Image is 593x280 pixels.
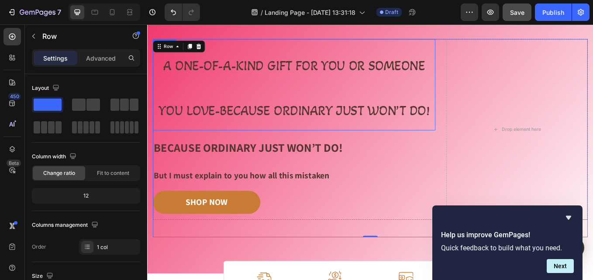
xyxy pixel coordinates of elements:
span: Draft [385,8,398,16]
span: / [261,8,263,17]
div: 1 col [97,243,138,251]
button: Next question [547,259,574,273]
div: Drop element here [417,120,463,126]
div: Layout [32,82,61,94]
div: Order [32,243,46,251]
iframe: Design area [147,24,593,280]
div: Beta [7,160,21,167]
p: 7 [57,7,61,17]
button: 7 [3,3,65,21]
h2: Help us improve GemPages! [441,230,574,240]
span: Landing Page - [DATE] 13:31:18 [265,8,355,17]
div: 12 [34,190,138,202]
div: Column width [32,151,78,163]
span: Save [510,9,524,16]
p: Row [42,31,117,41]
div: Help us improve GemPages! [441,212,574,273]
button: Save [503,3,531,21]
span: Fit to content [97,169,129,177]
div: Publish [542,8,564,17]
p: Advanced [86,54,116,63]
p: Quick feedback to build what you need. [441,244,574,252]
div: 450 [8,93,21,100]
p: Settings [43,54,68,63]
span: Change ratio [43,169,75,177]
div: Row [17,22,32,30]
div: Columns management [32,219,100,231]
button: Hide survey [563,212,574,223]
div: Undo/Redo [165,3,200,21]
button: Publish [535,3,572,21]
